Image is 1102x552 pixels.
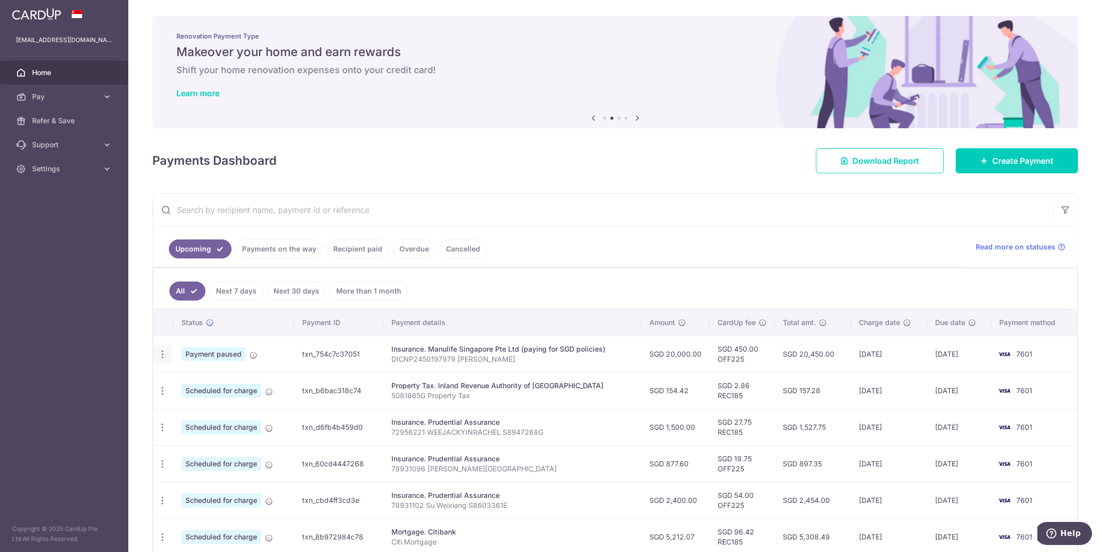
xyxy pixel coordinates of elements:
[783,318,816,328] span: Total amt.
[391,464,633,474] p: 78931096 [PERSON_NAME][GEOGRAPHIC_DATA]
[294,482,383,518] td: txn_cbd4ff3cd3e
[851,445,928,482] td: [DATE]
[32,116,98,126] span: Refer & Save
[294,445,383,482] td: txn_60cd4447268
[710,445,775,482] td: SGD 19.75 OFF225
[994,385,1014,397] img: Bank Card
[176,44,1054,60] h5: Makeover your home and earn rewards
[32,92,98,102] span: Pay
[391,500,633,510] p: 78931102 Su Weixiang S8603361E
[16,35,112,45] p: [EMAIL_ADDRESS][DOMAIN_NAME]
[32,140,98,150] span: Support
[152,16,1078,128] img: Renovation banner
[1016,459,1032,468] span: 7601
[710,482,775,518] td: SGD 54.00 OFF225
[935,318,965,328] span: Due date
[391,417,633,427] div: Insurance. Prudential Assurance
[641,336,710,372] td: SGD 20,000.00
[1037,522,1092,547] iframe: Opens a widget where you can find more information
[851,482,928,518] td: [DATE]
[994,348,1014,360] img: Bank Card
[852,155,919,167] span: Download Report
[176,64,1054,76] h6: Shift your home renovation expenses onto your credit card!
[994,531,1014,543] img: Bank Card
[32,164,98,174] span: Settings
[294,310,383,336] th: Payment ID
[641,482,710,518] td: SGD 2,400.00
[330,282,408,301] a: More than 1 month
[1016,496,1032,504] span: 7601
[152,152,277,170] h4: Payments Dashboard
[12,8,61,20] img: CardUp
[236,239,323,258] a: Payments on the way
[169,239,232,258] a: Upcoming
[851,372,928,409] td: [DATE]
[1016,386,1032,395] span: 7601
[775,482,851,518] td: SGD 2,454.00
[294,409,383,445] td: txn_d6fb4b459d0
[181,530,261,544] span: Scheduled for charge
[1016,532,1032,541] span: 7601
[710,336,775,372] td: SGD 450.00 OFF225
[391,537,633,547] p: Citi Mortgage
[859,318,900,328] span: Charge date
[181,347,246,361] span: Payment paused
[267,282,326,301] a: Next 30 days
[641,372,710,409] td: SGD 154.42
[391,427,633,437] p: 72956221 WEEJACKYINRACHEL S8947268G
[851,336,928,372] td: [DATE]
[439,239,487,258] a: Cancelled
[391,391,633,401] p: 5081865G Property Tax
[1016,350,1032,358] span: 7601
[991,310,1077,336] th: Payment method
[181,384,261,398] span: Scheduled for charge
[176,32,1054,40] p: Renovation Payment Type
[327,239,389,258] a: Recipient paid
[153,194,1053,226] input: Search by recipient name, payment id or reference
[994,494,1014,506] img: Bank Card
[994,458,1014,470] img: Bank Card
[641,409,710,445] td: SGD 1,500.00
[32,68,98,78] span: Home
[927,336,991,372] td: [DATE]
[1016,423,1032,431] span: 7601
[927,409,991,445] td: [DATE]
[976,242,1065,252] a: Read more on statuses
[718,318,756,328] span: CardUp fee
[393,239,435,258] a: Overdue
[710,372,775,409] td: SGD 2.86 REC185
[383,310,641,336] th: Payment details
[391,527,633,537] div: Mortgage. Citibank
[391,344,633,354] div: Insurance. Manulife Singapore Pte Ltd (paying for SGD policies)
[181,318,203,328] span: Status
[775,409,851,445] td: SGD 1,527.75
[176,88,219,98] a: Learn more
[816,148,944,173] a: Download Report
[927,445,991,482] td: [DATE]
[851,409,928,445] td: [DATE]
[992,155,1053,167] span: Create Payment
[209,282,263,301] a: Next 7 days
[294,372,383,409] td: txn_b6bac318c74
[994,421,1014,433] img: Bank Card
[391,381,633,391] div: Property Tax. Inland Revenue Authority of [GEOGRAPHIC_DATA]
[169,282,205,301] a: All
[181,493,261,507] span: Scheduled for charge
[649,318,675,328] span: Amount
[391,490,633,500] div: Insurance. Prudential Assurance
[927,372,991,409] td: [DATE]
[294,336,383,372] td: txn_754c7c37051
[775,372,851,409] td: SGD 157.28
[181,420,261,434] span: Scheduled for charge
[391,354,633,364] p: DICNP2450197979 [PERSON_NAME]
[641,445,710,482] td: SGD 877.60
[775,445,851,482] td: SGD 897.35
[976,242,1055,252] span: Read more on statuses
[775,336,851,372] td: SGD 20,450.00
[391,454,633,464] div: Insurance. Prudential Assurance
[710,409,775,445] td: SGD 27.75 REC185
[927,482,991,518] td: [DATE]
[956,148,1078,173] a: Create Payment
[181,457,261,471] span: Scheduled for charge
